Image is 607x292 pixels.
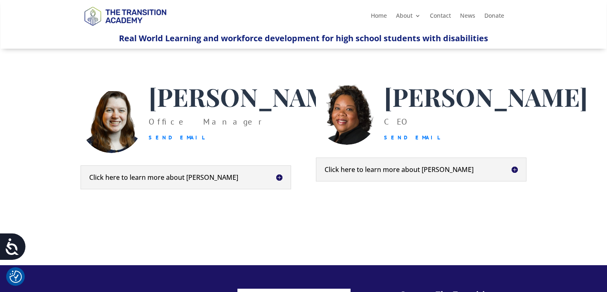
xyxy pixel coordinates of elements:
a: Send Email [384,134,441,141]
img: Revisit consent button [9,271,22,283]
a: Send Email [149,134,205,141]
a: About [396,13,421,22]
span: [PERSON_NAME] [384,80,588,113]
h5: Click here to learn more about [PERSON_NAME] [89,174,282,181]
div: CEO [384,114,588,145]
a: Contact [430,13,451,22]
a: Logo-Noticias [81,24,170,32]
span: [PERSON_NAME] [149,80,352,113]
img: TTA Brand_TTA Primary Logo_Horizontal_Light BG [81,1,170,31]
p: Office Manager [149,114,352,145]
button: Cookie Settings [9,271,22,283]
img: Heather Jackson [81,83,142,153]
a: News [460,13,475,22]
a: Home [371,13,387,22]
h5: Click here to learn more about [PERSON_NAME] [325,166,518,173]
span: Real World Learning and workforce development for high school students with disabilities [119,33,488,44]
a: Donate [484,13,504,22]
